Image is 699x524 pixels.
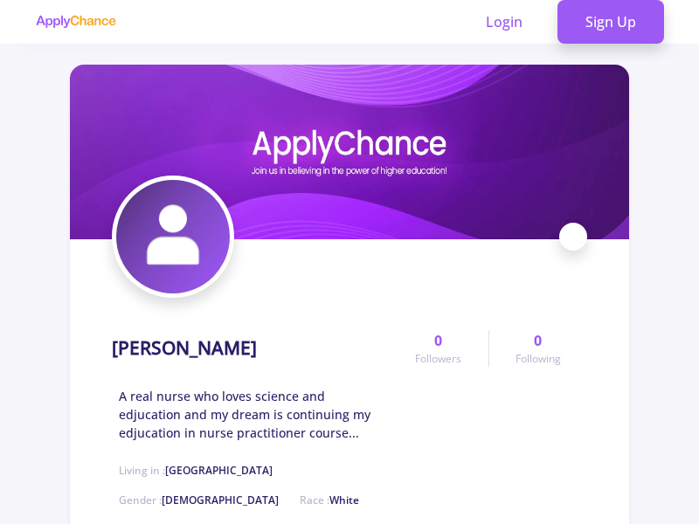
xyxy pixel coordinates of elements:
img: Firoozeh Mokarianavatar [116,180,230,293]
a: 0Following [488,330,587,367]
span: 0 [434,330,442,351]
span: [GEOGRAPHIC_DATA] [165,463,273,478]
span: White [329,493,359,507]
h1: [PERSON_NAME] [112,337,257,359]
span: 0 [534,330,542,351]
img: Firoozeh Mokariancover image [70,65,629,239]
span: Living in : [119,463,273,478]
span: [DEMOGRAPHIC_DATA] [162,493,279,507]
span: Gender : [119,493,279,507]
img: applychance logo text only [35,15,116,29]
span: A real nurse who loves science and edjucation and my dream is continuing my edjucation in nurse p... [119,387,389,442]
a: 0Followers [389,330,488,367]
span: Followers [415,351,461,367]
span: Following [516,351,561,367]
span: Race : [300,493,359,507]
